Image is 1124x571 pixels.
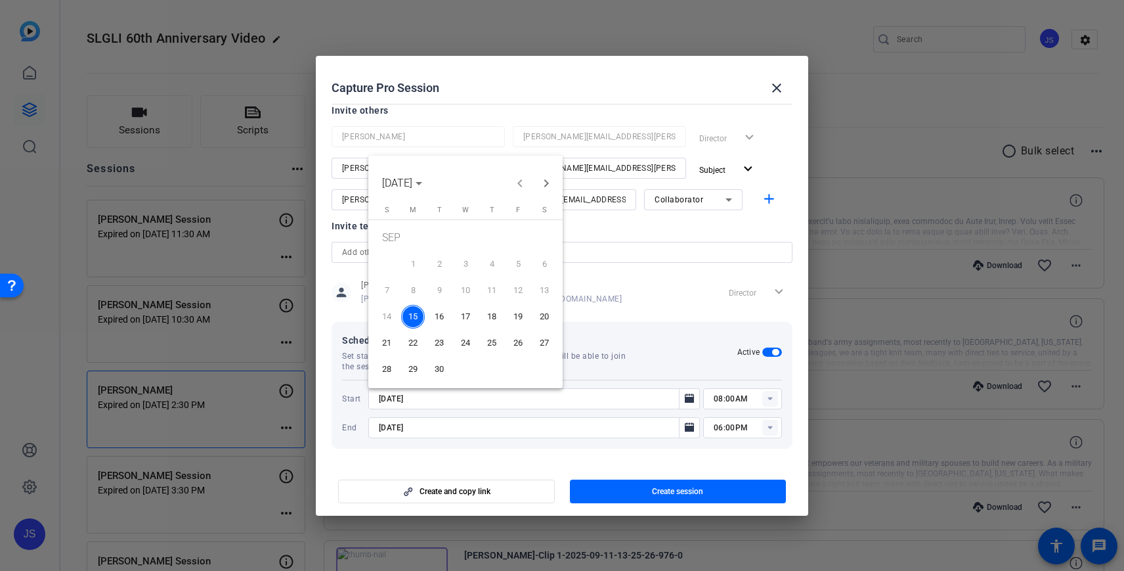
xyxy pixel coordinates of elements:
[410,206,416,214] span: M
[427,357,451,381] span: 30
[480,279,504,302] span: 11
[377,171,427,195] button: Choose month and year
[401,252,425,276] span: 1
[505,277,531,304] button: September 12, 2025
[454,331,477,355] span: 24
[454,279,477,302] span: 10
[490,206,494,214] span: T
[480,252,504,276] span: 4
[400,304,426,330] button: September 15, 2025
[506,331,530,355] span: 26
[374,225,557,251] td: SEP
[400,330,426,356] button: September 22, 2025
[506,305,530,329] span: 19
[531,304,557,330] button: September 20, 2025
[426,251,452,277] button: September 2, 2025
[533,170,559,196] button: Next month
[505,304,531,330] button: September 19, 2025
[427,252,451,276] span: 2
[374,330,400,356] button: September 21, 2025
[505,330,531,356] button: September 26, 2025
[375,357,399,381] span: 28
[401,331,425,355] span: 22
[385,206,389,214] span: S
[375,279,399,302] span: 7
[532,331,556,355] span: 27
[462,206,469,214] span: W
[452,251,479,277] button: September 3, 2025
[374,356,400,382] button: September 28, 2025
[452,304,479,330] button: September 17, 2025
[454,305,477,329] span: 17
[479,277,505,304] button: September 11, 2025
[452,277,479,304] button: September 10, 2025
[426,304,452,330] button: September 16, 2025
[516,206,520,214] span: F
[401,357,425,381] span: 29
[532,305,556,329] span: 20
[542,206,547,214] span: S
[480,331,504,355] span: 25
[532,279,556,302] span: 13
[506,252,530,276] span: 5
[437,206,442,214] span: T
[505,251,531,277] button: September 5, 2025
[426,277,452,304] button: September 9, 2025
[375,305,399,329] span: 14
[426,356,452,382] button: September 30, 2025
[400,356,426,382] button: September 29, 2025
[454,252,477,276] span: 3
[531,330,557,356] button: September 27, 2025
[374,304,400,330] button: September 14, 2025
[400,277,426,304] button: September 8, 2025
[479,330,505,356] button: September 25, 2025
[427,305,451,329] span: 16
[374,277,400,304] button: September 7, 2025
[480,305,504,329] span: 18
[531,277,557,304] button: September 13, 2025
[401,279,425,302] span: 8
[479,304,505,330] button: September 18, 2025
[427,331,451,355] span: 23
[479,251,505,277] button: September 4, 2025
[400,251,426,277] button: September 1, 2025
[506,279,530,302] span: 12
[427,279,451,302] span: 9
[531,251,557,277] button: September 6, 2025
[375,331,399,355] span: 21
[452,330,479,356] button: September 24, 2025
[401,305,425,329] span: 15
[532,252,556,276] span: 6
[382,177,412,189] span: [DATE]
[426,330,452,356] button: September 23, 2025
